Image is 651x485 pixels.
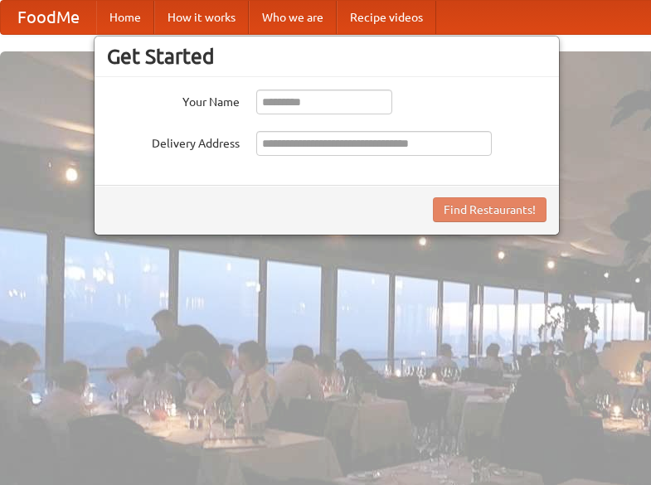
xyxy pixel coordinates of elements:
[249,1,337,34] a: Who we are
[107,44,547,69] h3: Get Started
[107,131,240,152] label: Delivery Address
[154,1,249,34] a: How it works
[337,1,436,34] a: Recipe videos
[107,90,240,110] label: Your Name
[96,1,154,34] a: Home
[433,197,547,222] button: Find Restaurants!
[1,1,96,34] a: FoodMe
